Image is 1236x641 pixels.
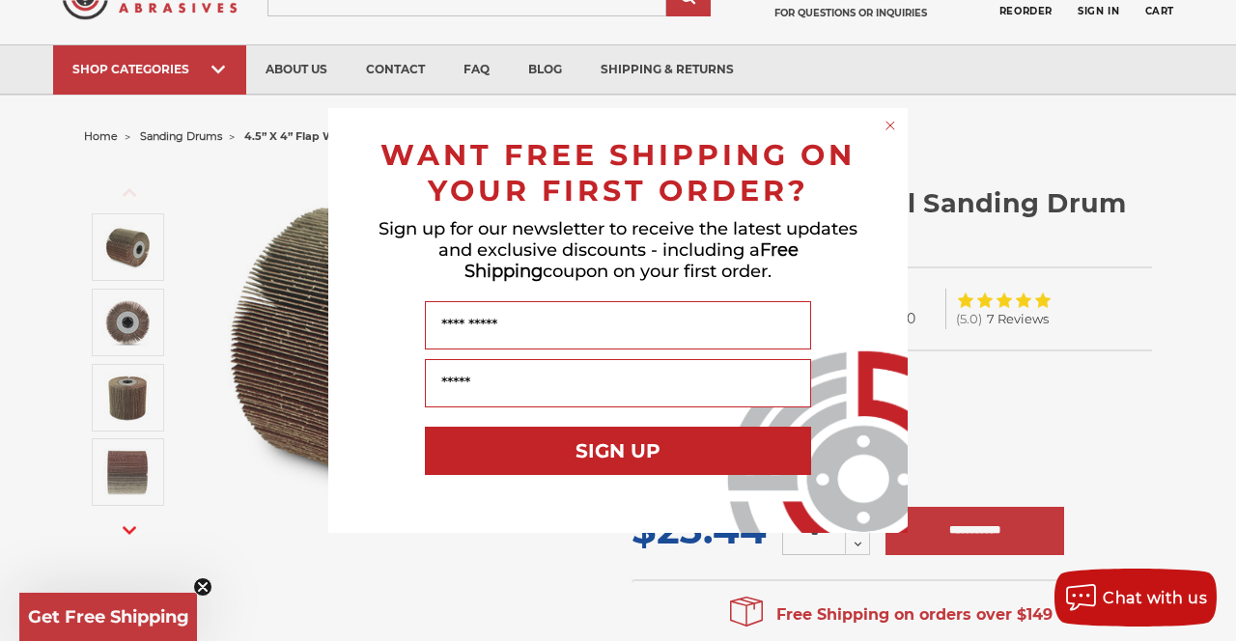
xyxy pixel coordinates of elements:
button: SIGN UP [425,427,811,475]
span: Sign up for our newsletter to receive the latest updates and exclusive discounts - including a co... [379,218,857,282]
button: Chat with us [1054,569,1217,627]
span: Free Shipping [464,239,799,282]
span: Chat with us [1103,589,1207,607]
button: Close dialog [881,116,900,135]
span: WANT FREE SHIPPING ON YOUR FIRST ORDER? [380,137,856,209]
